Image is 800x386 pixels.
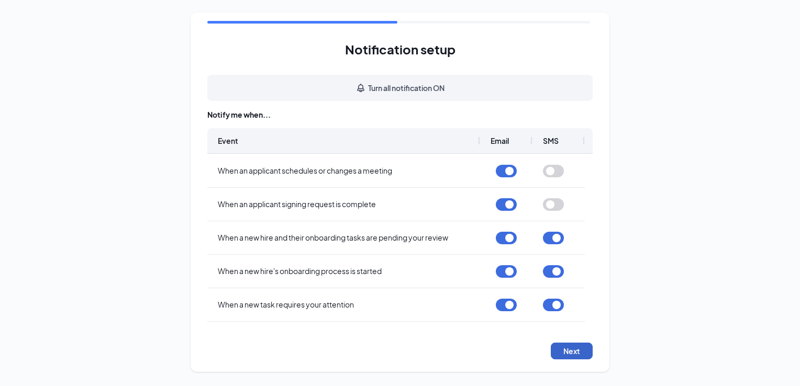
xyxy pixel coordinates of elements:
svg: Bell [355,83,366,93]
span: When an applicant signing request is complete [218,199,376,209]
h1: Notification setup [345,40,455,58]
span: Email [491,136,509,145]
button: Next [551,343,593,359]
div: Notify me when... [207,109,593,120]
span: Event [218,136,238,145]
span: SMS [543,136,559,145]
span: When a new task requires your attention [218,300,354,309]
button: Turn all notification ONBell [207,75,593,101]
span: When an applicant schedules or changes a meeting [218,166,392,175]
span: When a new hire and their onboarding tasks are pending your review [218,233,448,242]
span: When a new hire's onboarding process is started [218,266,382,276]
